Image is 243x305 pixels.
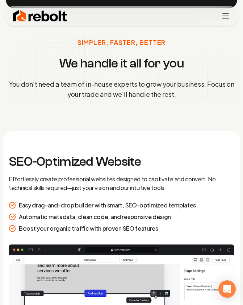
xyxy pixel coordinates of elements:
h3: SEO-Optimized Website [9,154,217,169]
p: Boost your organic traffic with proven SEO features [19,224,158,233]
p: Easy drag-and-drop builder with smart, SEO-optimized templates [19,201,196,210]
h3: We handle it all for you [59,56,184,71]
p: Effortlessly create professional websites designed to captivate and convert. No technical skills ... [9,175,217,192]
img: Rebolt Logo [13,9,67,23]
p: Automatic metadata, clean code, and responsive design [19,213,171,221]
p: Simpler, Faster, Better [77,37,166,48]
div: Open Intercom Messenger [218,280,236,298]
p: You don't need a team of in-house experts to grow your business. Focus on your trade and we'll ha... [6,79,237,99]
button: Toggle mobile menu [221,12,230,20]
